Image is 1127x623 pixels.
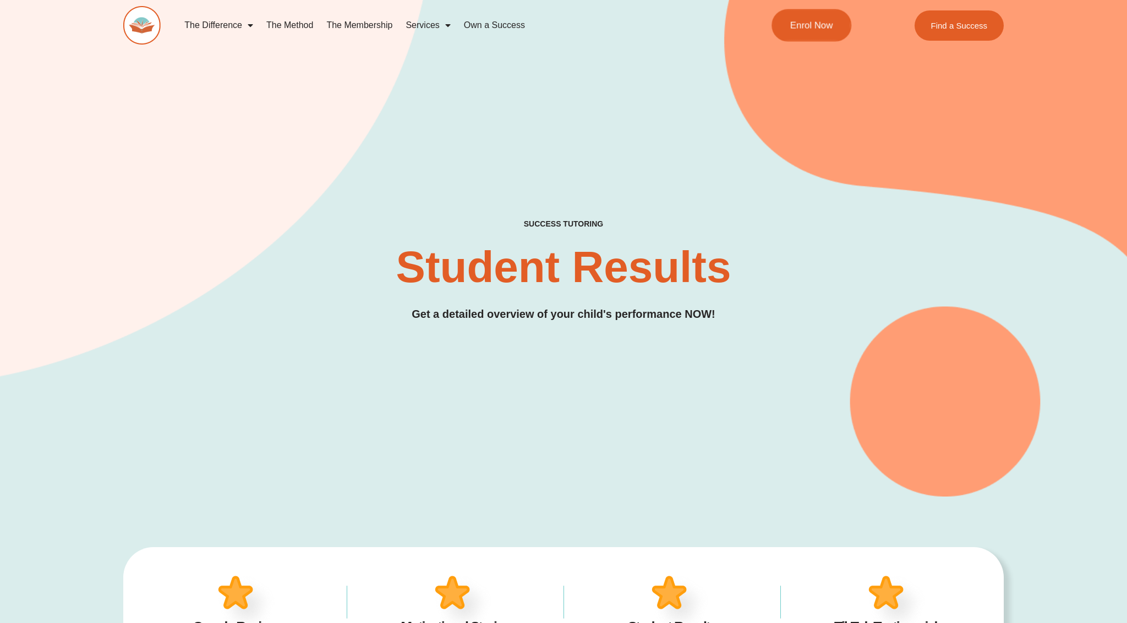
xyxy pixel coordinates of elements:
span: Find a Success [931,21,987,30]
span: Enrol Now [790,21,833,30]
iframe: Chat Widget [938,499,1127,623]
h3: Get a detailed overview of your child's performance NOW! [123,306,1004,323]
a: Enrol Now [772,9,851,42]
a: Find a Success [914,10,1004,41]
a: Services [399,13,457,38]
h4: SUCCESS TUTORING​ [433,219,694,229]
a: The Membership [320,13,399,38]
nav: Menu [178,13,724,38]
a: The Difference [178,13,260,38]
a: Own a Success [457,13,532,38]
h2: Student Results [154,245,973,289]
a: The Method [260,13,320,38]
